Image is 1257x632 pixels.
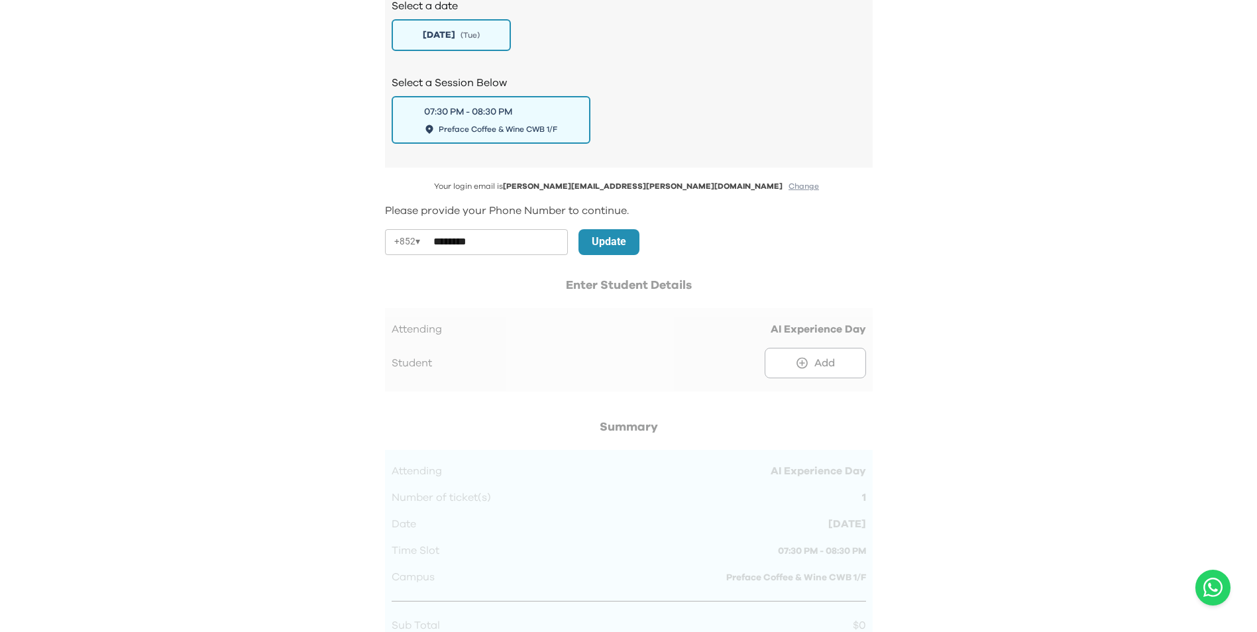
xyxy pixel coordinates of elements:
[503,182,783,190] span: [PERSON_NAME][EMAIL_ADDRESS][PERSON_NAME][DOMAIN_NAME]
[424,105,512,119] div: 07:30 PM - 08:30 PM
[385,203,873,219] p: Please provide your Phone Number to continue.
[392,75,866,91] h2: Select a Session Below
[385,181,873,192] p: Your login email is
[392,19,511,51] button: [DATE](Tue)
[785,181,823,192] button: Change
[1195,570,1230,606] a: Chat with us on WhatsApp
[439,124,557,134] span: Preface Coffee & Wine CWB 1/F
[461,30,480,40] span: ( Tue )
[1195,570,1230,606] button: Open WhatsApp chat
[423,28,455,42] span: [DATE]
[592,234,626,250] p: Update
[392,96,590,144] button: 07:30 PM - 08:30 PMPreface Coffee & Wine CWB 1/F
[578,229,639,255] button: Update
